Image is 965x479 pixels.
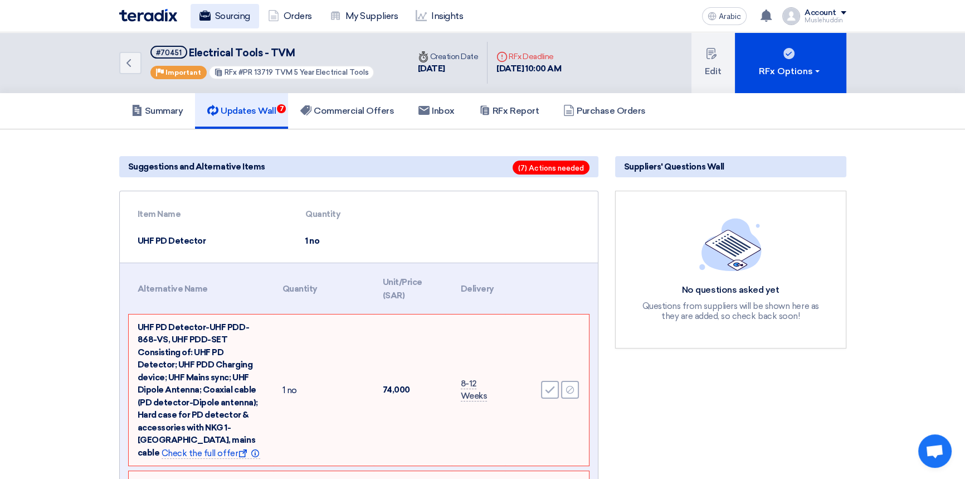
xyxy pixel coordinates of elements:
font: Delivery [461,284,494,294]
a: Summary [119,93,196,129]
font: 7 [280,105,284,113]
font: Questions from suppliers will be shown here as they are added, so check back soon! [642,301,819,321]
font: 1 no [305,236,319,246]
a: Commercial Offers [288,93,406,129]
font: Suppliers' Questions Wall [624,162,724,172]
font: RFx [225,68,237,76]
font: (7) Actions needed [518,164,584,172]
div: Open chat [918,434,952,468]
font: Insights [431,11,463,21]
font: 8-12 Weeks [461,379,488,401]
font: Check the full offer [162,448,238,458]
font: Summary [145,105,183,116]
font: Suggestions and Alternative Items [128,162,265,172]
font: RFx Options [759,66,813,76]
img: Teradix logo [119,9,177,22]
font: #PR 13719 TVM 5 Year Electrical Tools [238,68,369,76]
font: Sourcing [215,11,250,21]
font: No questions asked yet [682,284,779,295]
font: 74,000 [383,385,410,395]
font: Unit/Price (SAR) [383,277,422,301]
img: empty_state_list.svg [699,218,762,270]
button: Edit [691,32,735,93]
font: Quantity [282,284,318,294]
a: RFx Report [467,93,551,129]
font: Arabic [719,12,741,21]
h5: Electrical Tools - TVM [150,46,375,60]
font: Muslehuddin [805,17,843,24]
font: Quantity [305,209,340,219]
a: Purchase Orders [551,93,658,129]
font: Purchase Orders [577,105,646,116]
font: UHF PD Detector [138,236,206,246]
font: Inbox [432,105,455,116]
font: Orders [284,11,312,21]
a: Insights [407,4,472,28]
img: profile_test.png [782,7,800,25]
button: Arabic [702,7,747,25]
a: Inbox [406,93,467,129]
a: Updates Wall7 [195,93,288,129]
font: Edit [705,66,722,76]
font: RFx Report [493,105,539,116]
a: My Suppliers [321,4,407,28]
font: Alternative Name [138,284,208,294]
font: [DATE] [418,64,445,74]
font: Important [165,69,201,76]
font: 1 no [282,385,297,395]
font: UHF PD Detector-UHF PDD-868-VS, UHF PDD-SET Consisting of: UHF PD Detector; UHF PDD Charging devi... [138,322,258,458]
font: #70451 [156,49,182,57]
font: Creation Date [430,52,479,61]
font: RFx Deadline [509,52,553,61]
font: Account [805,8,836,17]
font: My Suppliers [345,11,398,21]
font: Electrical Tools - TVM [189,47,295,59]
font: [DATE] 10:00 AM [496,64,561,74]
font: Item Name [138,209,181,219]
a: Orders [259,4,321,28]
font: Updates Wall [221,105,276,116]
font: Commercial Offers [314,105,394,116]
a: Sourcing [191,4,259,28]
button: RFx Options [735,32,846,93]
